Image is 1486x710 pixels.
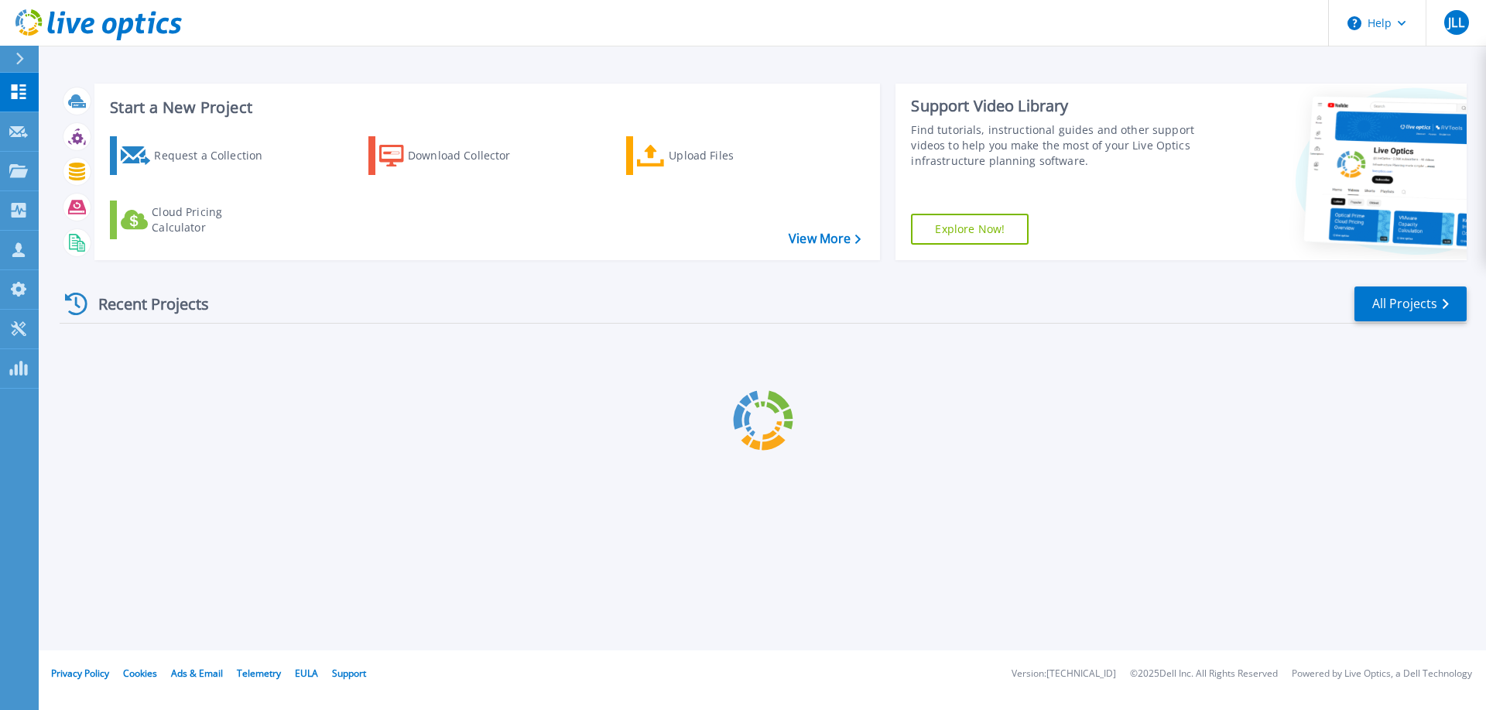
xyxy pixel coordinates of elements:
div: Upload Files [669,140,793,171]
a: Request a Collection [110,136,282,175]
a: View More [789,232,861,246]
a: Upload Files [626,136,799,175]
div: Recent Projects [60,285,230,323]
a: Ads & Email [171,667,223,680]
a: Support [332,667,366,680]
div: Request a Collection [154,140,278,171]
a: Privacy Policy [51,667,109,680]
li: Version: [TECHNICAL_ID] [1012,669,1116,679]
span: JLL [1448,16,1464,29]
div: Download Collector [408,140,532,171]
div: Cloud Pricing Calculator [152,204,276,235]
li: Powered by Live Optics, a Dell Technology [1292,669,1472,679]
div: Find tutorials, instructional guides and other support videos to help you make the most of your L... [911,122,1202,169]
a: Cookies [123,667,157,680]
a: All Projects [1354,286,1467,321]
a: Cloud Pricing Calculator [110,201,282,239]
a: Download Collector [368,136,541,175]
a: EULA [295,667,318,680]
li: © 2025 Dell Inc. All Rights Reserved [1130,669,1278,679]
a: Telemetry [237,667,281,680]
h3: Start a New Project [110,99,861,116]
a: Explore Now! [911,214,1029,245]
div: Support Video Library [911,96,1202,116]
